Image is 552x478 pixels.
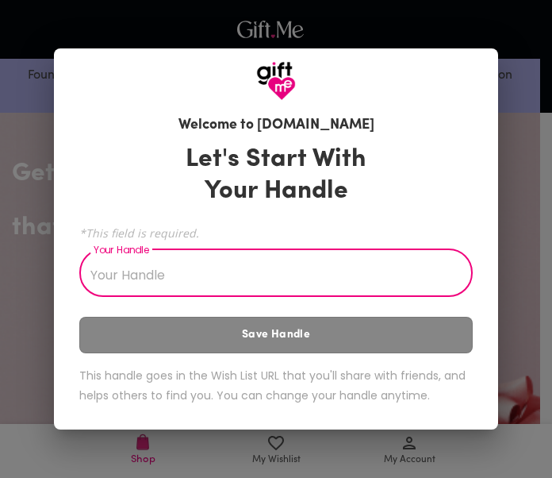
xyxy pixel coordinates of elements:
[256,61,296,101] img: GiftMe Logo
[166,144,386,207] h3: Let's Start With Your Handle
[79,366,473,405] h6: This handle goes in the Wish List URL that you'll share with friends, and helps others to find yo...
[79,252,455,297] input: Your Handle
[79,226,473,241] span: *This field is required.
[178,115,374,137] h6: Welcome to [DOMAIN_NAME]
